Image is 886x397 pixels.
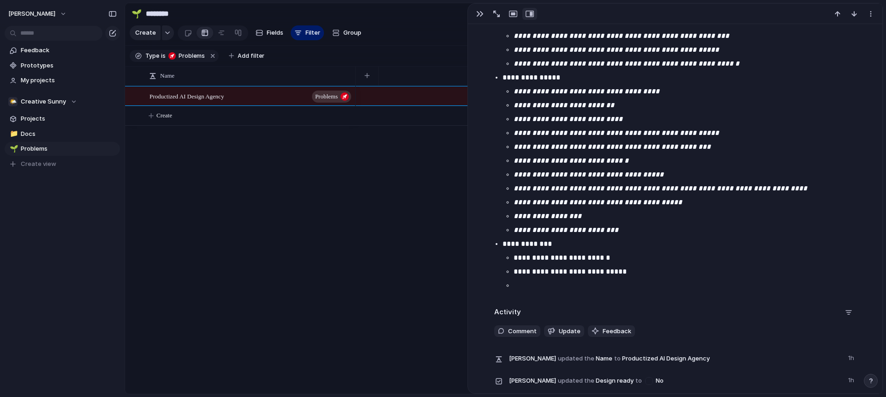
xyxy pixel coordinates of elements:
[145,52,159,60] span: Type
[159,51,168,61] button: is
[5,142,120,156] a: 🌱Problems
[8,9,55,18] span: [PERSON_NAME]
[21,97,66,106] span: Creative Sunny
[635,376,642,385] span: to
[305,28,320,37] span: Filter
[10,128,16,139] div: 📁
[614,354,621,363] span: to
[5,95,120,109] button: 🌤️Creative Sunny
[848,352,856,363] span: 1h
[5,73,120,87] a: My projects
[544,325,584,337] button: Update
[508,327,537,336] span: Comment
[558,354,594,363] span: updated the
[558,376,594,385] span: updated the
[21,159,56,169] span: Create view
[135,28,156,37] span: Create
[8,97,18,106] div: 🌤️
[312,91,351,103] button: Problems
[21,61,117,70] span: Prototypes
[494,307,521,318] h2: Activity
[5,59,120,73] a: Prototypes
[130,25,161,40] button: Create
[156,111,172,120] span: Create
[509,354,556,363] span: [PERSON_NAME]
[21,76,117,85] span: My projects
[315,90,338,103] span: Problems
[176,52,205,60] span: Problems
[223,49,270,62] button: Add filter
[8,144,18,153] button: 🌱
[132,7,142,20] div: 🌱
[150,91,224,101] span: Productized AI Design Agency
[5,112,120,126] a: Projects
[588,325,635,337] button: Feedback
[5,43,120,57] a: Feedback
[603,327,631,336] span: Feedback
[328,25,366,40] button: Group
[4,6,72,21] button: [PERSON_NAME]
[559,327,581,336] span: Update
[238,52,264,60] span: Add filter
[21,114,117,123] span: Projects
[167,51,207,61] button: Problems
[160,71,174,80] span: Name
[8,129,18,139] button: 📁
[848,374,856,385] span: 1h
[252,25,287,40] button: Fields
[509,374,843,387] span: Design ready
[343,28,361,37] span: Group
[21,46,117,55] span: Feedback
[656,376,664,385] span: No
[21,144,117,153] span: Problems
[509,376,556,385] span: [PERSON_NAME]
[161,52,166,60] span: is
[267,28,283,37] span: Fields
[129,6,144,21] button: 🌱
[21,129,117,139] span: Docs
[509,352,843,365] span: Name Productized AI Design Agency
[10,144,16,154] div: 🌱
[494,325,540,337] button: Comment
[291,25,324,40] button: Filter
[5,157,120,171] button: Create view
[5,127,120,141] a: 📁Docs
